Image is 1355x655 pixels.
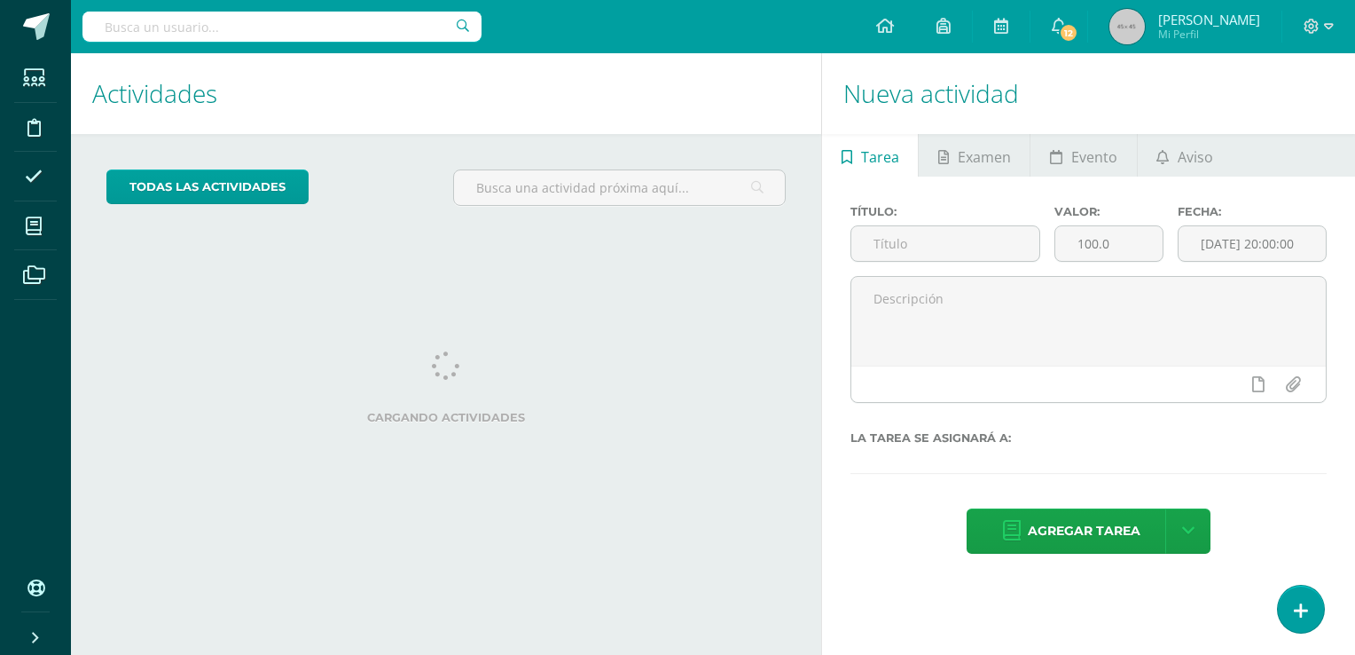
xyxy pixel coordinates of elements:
span: 12 [1059,23,1078,43]
h1: Nueva actividad [843,53,1334,134]
span: Aviso [1178,136,1213,178]
input: Busca un usuario... [82,12,482,42]
a: Aviso [1138,134,1233,177]
input: Busca una actividad próxima aquí... [454,170,785,205]
label: Cargando actividades [106,411,786,424]
input: Puntos máximos [1055,226,1162,261]
span: Examen [958,136,1011,178]
label: La tarea se asignará a: [850,431,1327,445]
label: Título: [850,205,1040,218]
span: Tarea [861,136,899,178]
img: 45x45 [1109,9,1145,44]
a: Tarea [822,134,918,177]
span: Evento [1071,136,1117,178]
input: Título [851,226,1039,261]
span: Mi Perfil [1158,27,1260,42]
label: Fecha: [1178,205,1327,218]
a: Examen [919,134,1030,177]
input: Fecha de entrega [1179,226,1326,261]
a: todas las Actividades [106,170,309,204]
label: Valor: [1054,205,1163,218]
span: Agregar tarea [1028,509,1140,553]
h1: Actividades [92,53,800,134]
a: Evento [1030,134,1136,177]
span: [PERSON_NAME] [1158,11,1260,28]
